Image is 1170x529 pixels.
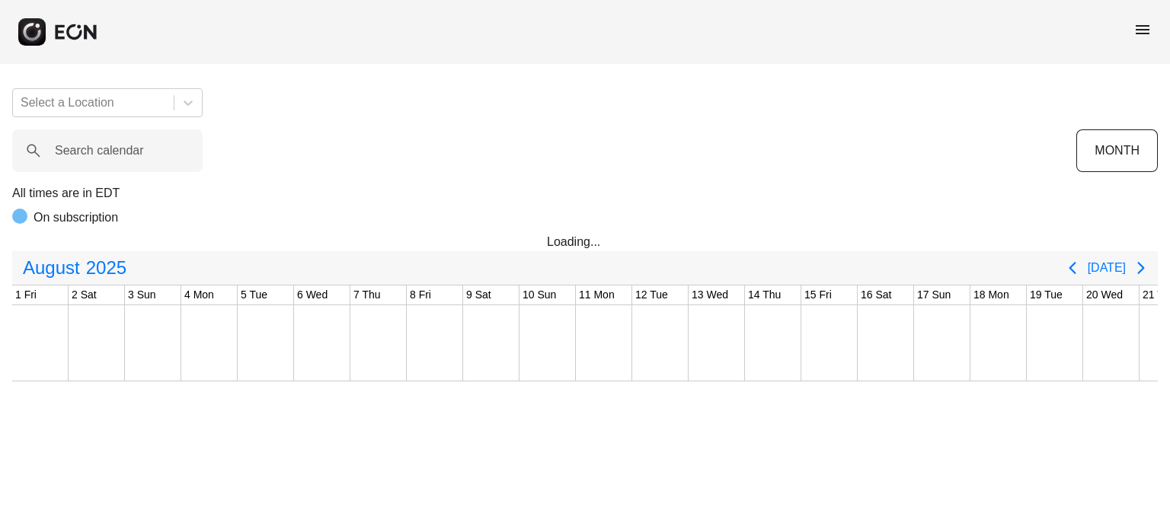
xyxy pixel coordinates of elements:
[1133,21,1152,39] span: menu
[55,142,144,160] label: Search calendar
[69,285,100,304] div: 2 Sat
[914,285,954,304] div: 17 Sun
[1126,253,1156,283] button: Next page
[632,285,671,304] div: 12 Tue
[83,253,129,283] span: 2025
[547,233,623,251] div: Loading...
[238,285,270,304] div: 5 Tue
[801,285,835,304] div: 15 Fri
[576,285,618,304] div: 11 Mon
[294,285,331,304] div: 6 Wed
[34,209,118,227] p: On subscription
[181,285,217,304] div: 4 Mon
[463,285,494,304] div: 9 Sat
[350,285,384,304] div: 7 Thu
[970,285,1012,304] div: 18 Mon
[12,285,40,304] div: 1 Fri
[125,285,159,304] div: 3 Sun
[12,184,1158,202] p: All times are in EDT
[407,285,434,304] div: 8 Fri
[1027,285,1066,304] div: 19 Tue
[20,253,83,283] span: August
[1057,253,1088,283] button: Previous page
[14,253,136,283] button: August2025
[1088,254,1126,282] button: [DATE]
[858,285,894,304] div: 16 Sat
[745,285,784,304] div: 14 Thu
[519,285,559,304] div: 10 Sun
[1083,285,1126,304] div: 20 Wed
[1076,129,1158,172] button: MONTH
[689,285,731,304] div: 13 Wed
